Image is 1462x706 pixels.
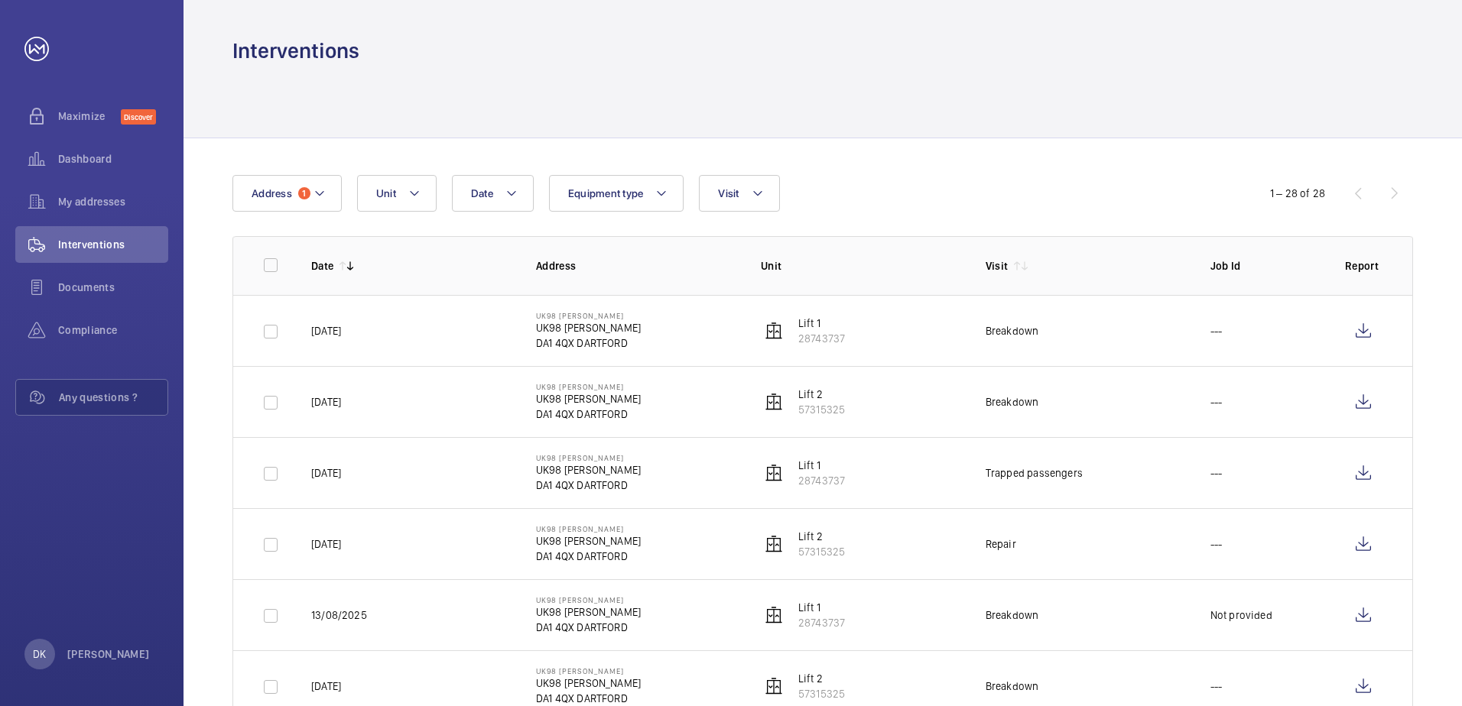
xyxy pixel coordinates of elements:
[311,258,333,274] p: Date
[121,109,156,125] span: Discover
[536,604,641,620] p: UK98 [PERSON_NAME]
[718,187,739,199] span: Visit
[1210,465,1223,481] p: ---
[986,536,1016,552] div: Repair
[311,323,341,338] p: [DATE]
[536,382,641,391] p: UK98 [PERSON_NAME]
[58,237,168,252] span: Interventions
[452,175,534,212] button: Date
[986,607,1039,623] div: Breakdown
[536,691,641,706] p: DA1 4QX DARTFORD
[798,544,845,559] p: 57315325
[376,187,396,199] span: Unit
[568,187,644,199] span: Equipment type
[1210,258,1321,274] p: Job Id
[1210,323,1223,338] p: ---
[765,464,783,482] img: elevator.svg
[536,620,641,635] p: DA1 4QX DARTFORD
[699,175,779,212] button: Visit
[798,402,845,417] p: 57315325
[311,678,341,694] p: [DATE]
[357,175,437,212] button: Unit
[1210,678,1223,694] p: ---
[765,606,783,624] img: elevator.svg
[986,258,1009,274] p: Visit
[536,311,641,320] p: UK98 [PERSON_NAME]
[536,675,641,691] p: UK98 [PERSON_NAME]
[536,666,641,675] p: UK98 [PERSON_NAME]
[1270,186,1325,201] div: 1 – 28 of 28
[58,151,168,167] span: Dashboard
[798,671,845,686] p: Lift 2
[798,387,845,402] p: Lift 2
[798,615,845,630] p: 28743737
[311,394,341,410] p: [DATE]
[986,323,1039,338] div: Breakdown
[58,194,168,209] span: My addresses
[1210,536,1223,552] p: ---
[798,316,845,331] p: Lift 1
[58,108,121,124] span: Maximize
[798,600,845,615] p: Lift 1
[765,535,783,553] img: elevator.svg
[761,258,961,274] p: Unit
[536,524,641,533] p: UK98 [PERSON_NAME]
[986,394,1039,410] div: Breakdown
[1210,394,1223,410] p: ---
[59,390,167,405] span: Any questions ?
[536,335,641,351] p: DA1 4QX DARTFORD
[536,595,641,604] p: UK98 [PERSON_NAME]
[33,646,46,662] p: DK
[536,258,736,274] p: Address
[298,187,310,199] span: 1
[536,478,641,493] p: DA1 4QX DARTFORD
[798,473,845,488] p: 28743737
[986,678,1039,694] div: Breakdown
[798,331,845,346] p: 28743737
[232,37,359,65] h1: Interventions
[1210,607,1272,623] p: Not provided
[311,536,341,552] p: [DATE]
[536,320,641,335] p: UK98 [PERSON_NAME]
[536,462,641,478] p: UK98 [PERSON_NAME]
[765,393,783,411] img: elevator.svg
[311,465,341,481] p: [DATE]
[798,458,845,473] p: Lift 1
[58,280,168,295] span: Documents
[765,322,783,340] img: elevator.svg
[536,406,641,422] p: DA1 4QX DARTFORD
[1345,258,1382,274] p: Report
[232,175,342,212] button: Address1
[536,533,641,549] p: UK98 [PERSON_NAME]
[536,391,641,406] p: UK98 [PERSON_NAME]
[798,686,845,701] p: 57315325
[536,549,641,564] p: DA1 4QX DARTFORD
[536,453,641,462] p: UK98 [PERSON_NAME]
[798,529,845,544] p: Lift 2
[58,322,168,338] span: Compliance
[311,607,367,623] p: 13/08/2025
[252,187,292,199] span: Address
[986,465,1083,481] div: Trapped passengers
[765,677,783,695] img: elevator.svg
[67,646,150,662] p: [PERSON_NAME]
[471,187,493,199] span: Date
[549,175,684,212] button: Equipment type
